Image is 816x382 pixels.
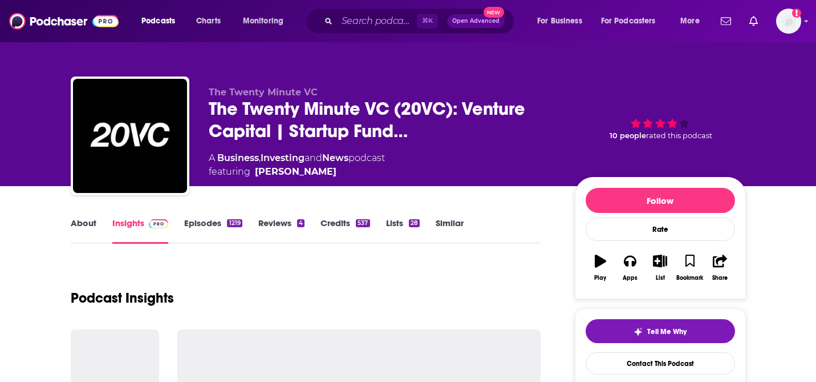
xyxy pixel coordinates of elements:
[356,219,370,227] div: 537
[9,10,119,32] img: Podchaser - Follow, Share and Rate Podcasts
[337,12,417,30] input: Search podcasts, credits, & more...
[255,165,336,179] a: Harry Stebbings
[305,152,322,163] span: and
[261,152,305,163] a: Investing
[634,327,643,336] img: tell me why sparkle
[776,9,801,34] button: Show profile menu
[680,13,700,29] span: More
[610,131,646,140] span: 10 people
[586,352,735,375] a: Contact This Podcast
[575,87,746,158] div: 10 peoplerated this podcast
[537,13,582,29] span: For Business
[705,247,734,288] button: Share
[71,289,174,307] h1: Podcast Insights
[235,12,298,30] button: open menu
[209,165,385,179] span: featuring
[586,319,735,343] button: tell me why sparkleTell Me Why
[184,218,242,244] a: Episodes1219
[297,219,305,227] div: 4
[243,13,283,29] span: Monitoring
[676,275,703,282] div: Bookmark
[623,275,638,282] div: Apps
[745,11,762,31] a: Show notifications dropdown
[594,12,672,30] button: open menu
[322,152,348,163] a: News
[227,219,242,227] div: 1219
[529,12,596,30] button: open menu
[316,8,525,34] div: Search podcasts, credits, & more...
[417,14,438,29] span: ⌘ K
[776,9,801,34] img: User Profile
[452,18,500,24] span: Open Advanced
[112,218,169,244] a: InsightsPodchaser Pro
[73,79,187,193] img: The Twenty Minute VC (20VC): Venture Capital | Startup Funding | The Pitch
[259,152,261,163] span: ,
[646,131,712,140] span: rated this podcast
[447,14,505,28] button: Open AdvancedNew
[586,188,735,213] button: Follow
[386,218,420,244] a: Lists28
[141,13,175,29] span: Podcasts
[712,275,728,282] div: Share
[149,219,169,228] img: Podchaser Pro
[792,9,801,18] svg: Add a profile image
[615,247,645,288] button: Apps
[675,247,705,288] button: Bookmark
[196,13,221,29] span: Charts
[484,7,504,18] span: New
[586,247,615,288] button: Play
[776,9,801,34] span: Logged in as TrevorC
[436,218,464,244] a: Similar
[601,13,656,29] span: For Podcasters
[409,219,420,227] div: 28
[716,11,736,31] a: Show notifications dropdown
[71,218,96,244] a: About
[258,218,305,244] a: Reviews4
[656,275,665,282] div: List
[209,151,385,179] div: A podcast
[217,152,259,163] a: Business
[189,12,228,30] a: Charts
[647,327,687,336] span: Tell Me Why
[320,218,370,244] a: Credits537
[594,275,606,282] div: Play
[672,12,714,30] button: open menu
[586,218,735,241] div: Rate
[645,247,675,288] button: List
[133,12,190,30] button: open menu
[209,87,318,98] span: The Twenty Minute VC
